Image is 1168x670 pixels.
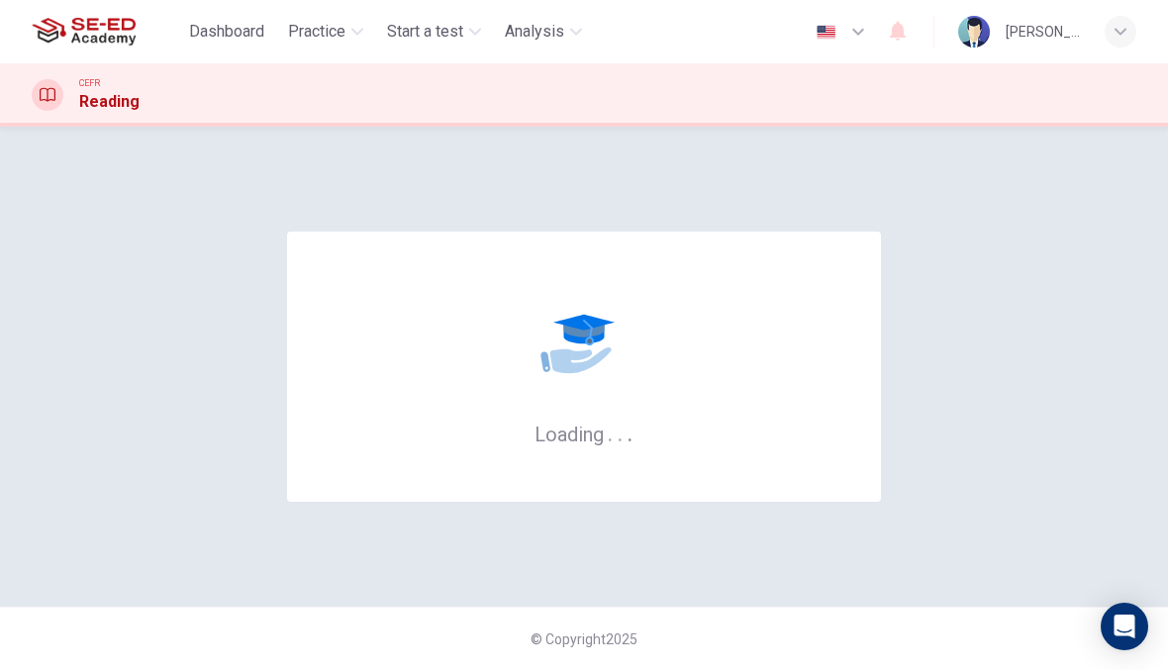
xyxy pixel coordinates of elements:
[387,20,463,44] span: Start a test
[627,416,633,448] h6: .
[181,14,272,49] button: Dashboard
[288,20,345,44] span: Practice
[814,25,838,40] img: en
[280,14,371,49] button: Practice
[32,12,181,51] a: SE-ED Academy logo
[1006,20,1081,44] div: [PERSON_NAME]
[79,76,100,90] span: CEFR
[32,12,136,51] img: SE-ED Academy logo
[535,421,633,446] h6: Loading
[1101,603,1148,650] div: Open Intercom Messenger
[531,631,637,647] span: © Copyright 2025
[189,20,264,44] span: Dashboard
[607,416,614,448] h6: .
[379,14,489,49] button: Start a test
[505,20,564,44] span: Analysis
[79,90,140,114] h1: Reading
[497,14,590,49] button: Analysis
[958,16,990,48] img: Profile picture
[617,416,624,448] h6: .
